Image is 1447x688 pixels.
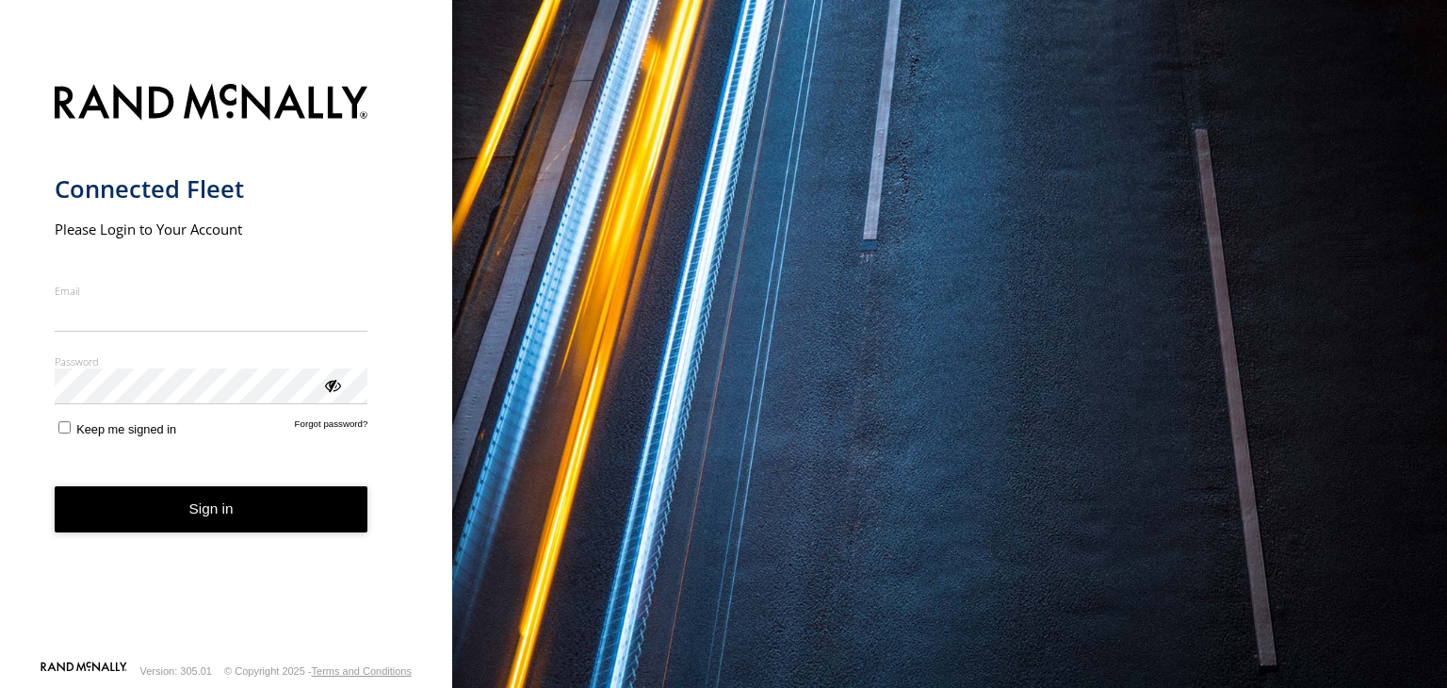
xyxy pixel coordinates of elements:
[55,173,368,205] h1: Connected Fleet
[312,665,412,677] a: Terms and Conditions
[140,665,212,677] div: Version: 305.01
[41,662,127,680] a: Visit our Website
[55,354,368,369] label: Password
[224,665,412,677] div: © Copyright 2025 -
[322,375,341,394] div: ViewPassword
[55,80,368,128] img: Rand McNally
[55,486,368,532] button: Sign in
[76,422,176,436] span: Keep me signed in
[58,421,71,434] input: Keep me signed in
[55,73,398,660] form: main
[55,284,368,298] label: Email
[55,220,368,238] h2: Please Login to Your Account
[295,418,368,436] a: Forgot password?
